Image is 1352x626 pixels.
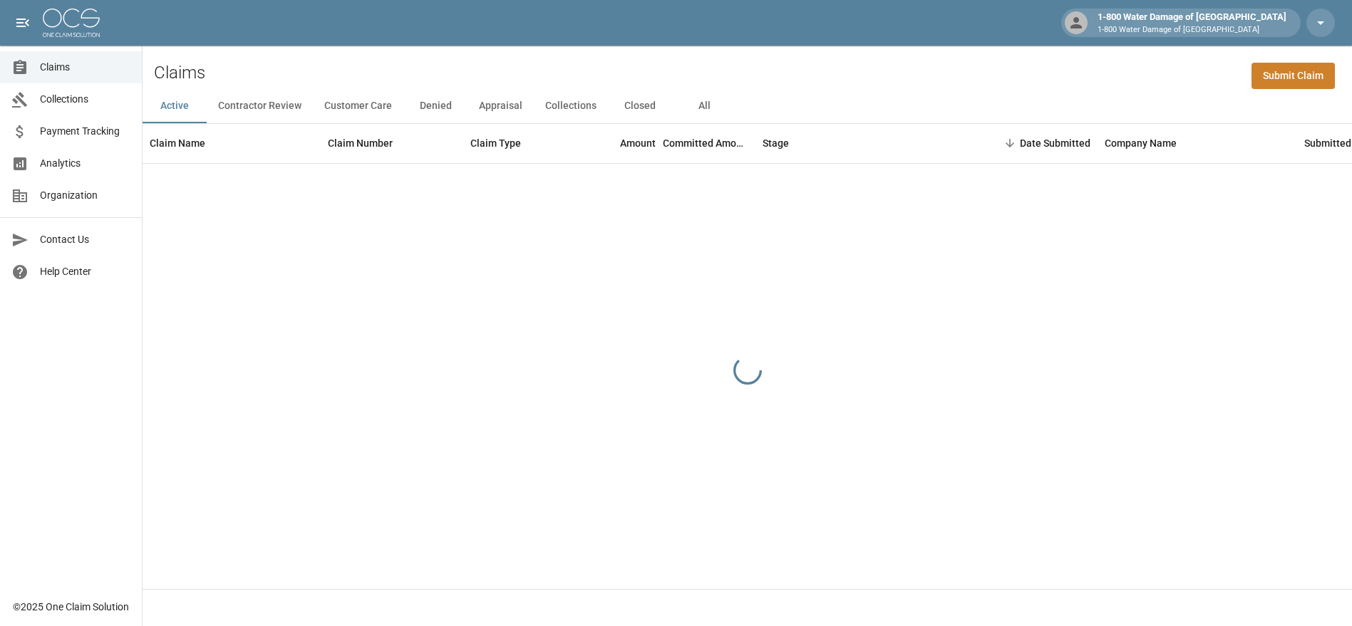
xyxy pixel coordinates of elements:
button: Closed [608,89,672,123]
button: Denied [403,89,468,123]
span: Payment Tracking [40,124,130,139]
div: Stage [763,123,789,163]
div: Date Submitted [969,123,1098,163]
div: Company Name [1105,123,1177,163]
div: © 2025 One Claim Solution [13,600,129,614]
button: Collections [534,89,608,123]
div: Date Submitted [1020,123,1090,163]
button: Customer Care [313,89,403,123]
div: dynamic tabs [143,89,1352,123]
div: Stage [755,123,969,163]
div: Committed Amount [663,123,748,163]
div: Claim Type [470,123,521,163]
div: Committed Amount [663,123,755,163]
span: Contact Us [40,232,130,247]
button: Sort [1000,133,1020,153]
p: 1-800 Water Damage of [GEOGRAPHIC_DATA] [1098,24,1286,36]
button: Contractor Review [207,89,313,123]
a: Submit Claim [1252,63,1335,89]
button: Appraisal [468,89,534,123]
div: Claim Number [321,123,463,163]
button: open drawer [9,9,37,37]
button: All [672,89,736,123]
div: Claim Name [143,123,321,163]
div: Claim Name [150,123,205,163]
span: Claims [40,60,130,75]
img: ocs-logo-white-transparent.png [43,9,100,37]
span: Organization [40,188,130,203]
h2: Claims [154,63,205,83]
div: Amount [570,123,663,163]
div: Claim Type [463,123,570,163]
div: 1-800 Water Damage of [GEOGRAPHIC_DATA] [1092,10,1292,36]
div: Claim Number [328,123,393,163]
button: Active [143,89,207,123]
span: Collections [40,92,130,107]
span: Analytics [40,156,130,171]
span: Help Center [40,264,130,279]
div: Company Name [1098,123,1297,163]
div: Amount [620,123,656,163]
